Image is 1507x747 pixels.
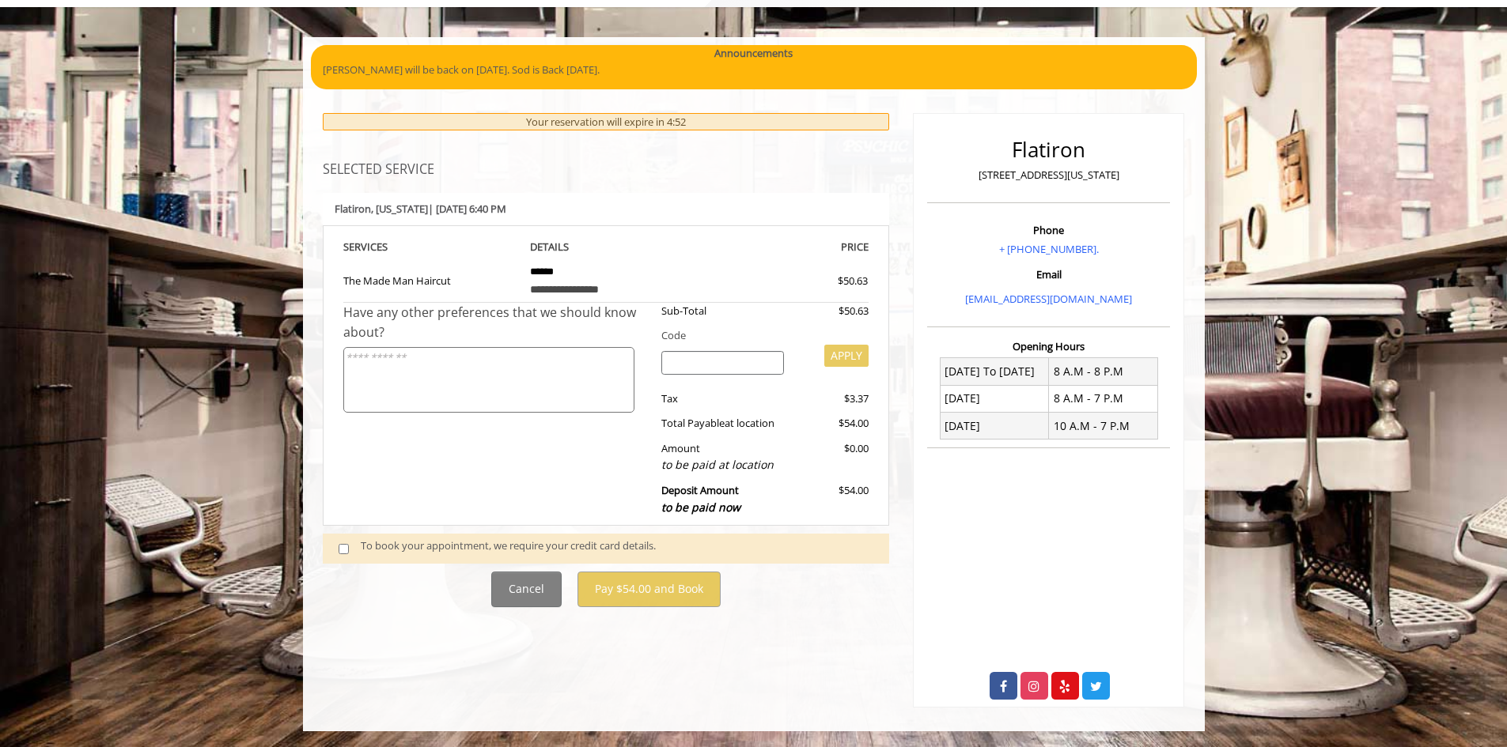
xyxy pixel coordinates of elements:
div: $3.37 [796,390,869,407]
a: [EMAIL_ADDRESS][DOMAIN_NAME] [965,292,1132,306]
div: $0.00 [796,440,869,474]
button: Cancel [491,572,562,607]
h2: Flatiron [931,138,1166,161]
div: $50.63 [781,273,868,289]
div: Have any other preferences that we should know about? [343,303,650,343]
td: 10 A.M - 7 P.M [1049,413,1158,440]
span: at location [725,416,774,430]
h3: Email [931,269,1166,280]
td: 8 A.M - 8 P.M [1049,358,1158,385]
button: APPLY [824,345,869,367]
td: 8 A.M - 7 P.M [1049,385,1158,412]
div: Your reservation will expire in 4:52 [323,113,890,131]
td: [DATE] [940,385,1049,412]
span: , [US_STATE] [371,202,428,216]
div: Tax [649,390,796,407]
h3: Phone [931,224,1166,236]
div: Amount [649,440,796,474]
div: Total Payable [649,415,796,432]
td: The Made Man Haircut [343,256,519,303]
th: DETAILS [518,238,694,256]
div: To book your appointment, we require your credit card details. [361,538,873,559]
span: S [382,240,388,254]
button: Pay $54.00 and Book [577,572,721,607]
div: to be paid at location [661,456,784,473]
div: Sub-Total [649,303,796,319]
div: Code [649,327,869,344]
p: [STREET_ADDRESS][US_STATE] [931,167,1166,183]
h3: SELECTED SERVICE [323,163,890,177]
p: [PERSON_NAME] will be back on [DATE]. Sod is Back [DATE]. [323,62,1185,78]
b: Deposit Amount [661,483,740,515]
td: [DATE] To [DATE] [940,358,1049,385]
h3: Opening Hours [927,341,1170,352]
td: [DATE] [940,413,1049,440]
th: PRICE [694,238,869,256]
a: + [PHONE_NUMBER]. [999,242,1099,256]
b: Flatiron | [DATE] 6:40 PM [335,202,506,216]
b: Announcements [714,45,793,62]
div: $54.00 [796,415,869,432]
th: SERVICE [343,238,519,256]
div: $54.00 [796,482,869,516]
div: $50.63 [796,303,869,319]
span: to be paid now [661,500,740,515]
